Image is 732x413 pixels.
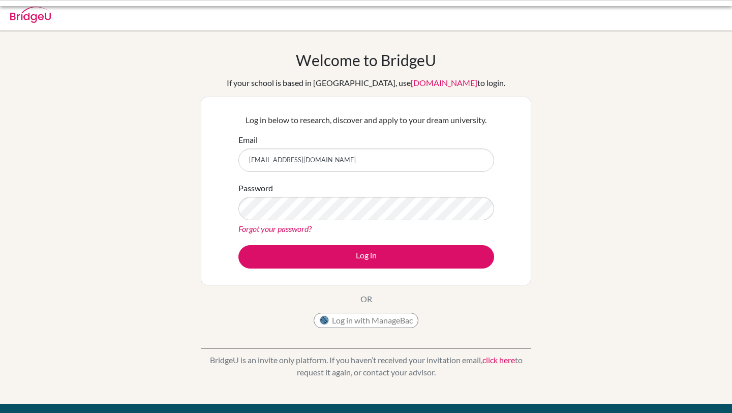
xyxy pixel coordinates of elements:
h1: Welcome to BridgeU [296,51,436,69]
a: click here [482,355,515,365]
a: Forgot your password? [238,224,312,233]
p: BridgeU is an invite only platform. If you haven’t received your invitation email, to request it ... [201,354,531,378]
img: Bridge-U [10,7,51,23]
label: Password [238,182,273,194]
button: Log in [238,245,494,269]
label: Email [238,134,258,146]
a: [DOMAIN_NAME] [411,78,477,87]
p: Log in below to research, discover and apply to your dream university. [238,114,494,126]
p: OR [360,293,372,305]
div: If your school is based in [GEOGRAPHIC_DATA], use to login. [227,77,505,89]
button: Log in with ManageBac [314,313,418,328]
